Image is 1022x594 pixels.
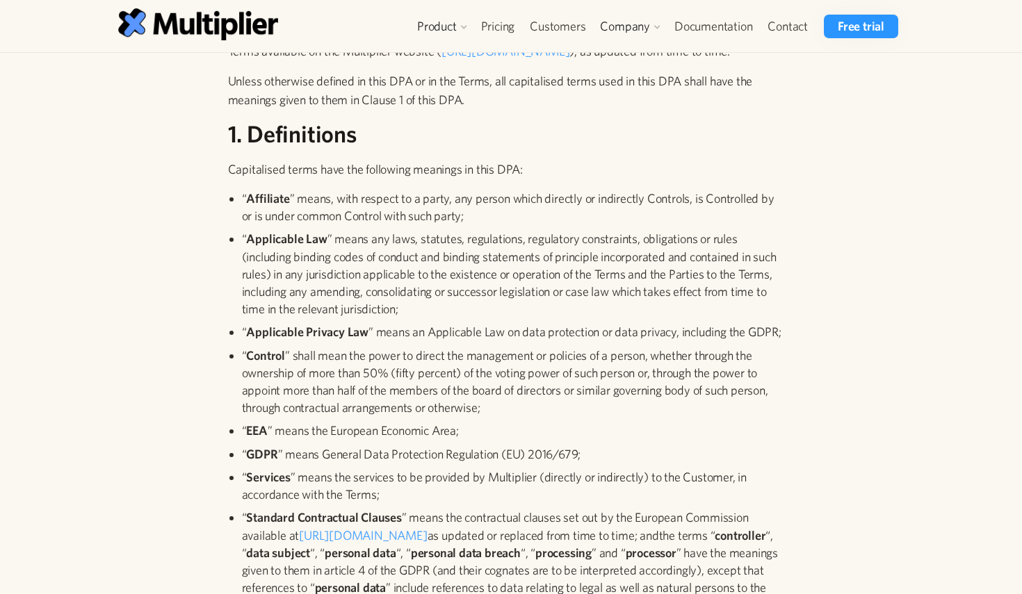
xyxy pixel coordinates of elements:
[417,18,457,35] div: Product
[246,191,289,206] strong: Affiliate
[242,468,784,503] li: “ ” means the services to be provided by Multiplier (directly or indirectly) to the Customer, in ...
[535,545,592,560] strong: processing
[600,18,650,35] div: Company
[246,545,310,560] strong: data subject
[246,231,327,246] strong: Applicable Law
[246,447,277,461] strong: GDPR
[246,510,401,525] strong: Standard Contractual Clauses
[246,324,368,339] strong: Applicable Privacy Law
[715,528,765,543] strong: controller
[667,15,760,38] a: Documentation
[246,470,290,484] strong: Services
[242,347,784,417] li: “ ” shall mean the power to direct the management or policies of a person, whether through the ow...
[228,160,784,179] p: Capitalised terms have the following meanings in this DPA:
[242,230,784,317] li: “ ” means any laws, statutes, regulations, regulatory constraints, obligations or rules (includin...
[410,15,473,38] div: Product
[242,190,784,224] li: “ ” means, with respect to a party, any person which directly or indirectly Controls, is Controll...
[522,15,593,38] a: Customers
[299,528,427,543] a: [URL][DOMAIN_NAME]
[760,15,816,38] a: Contact
[411,545,521,560] strong: personal data breach
[593,15,667,38] div: Company
[246,348,285,363] strong: Control
[228,120,784,149] h2: 1. Definitions
[246,423,267,438] strong: EEA
[325,545,396,560] strong: personal data
[473,15,523,38] a: Pricing
[626,545,676,560] strong: processor
[228,72,784,109] p: Unless otherwise defined in this DPA or in the Terms, all capitalised terms used in this DPA shal...
[242,445,784,463] li: “ ” means General Data Protection Regulation (EU) 2016/679;
[242,323,784,340] li: “ ” means an Applicable Law on data protection or data privacy, including the GDPR;
[242,422,784,439] li: “ ” means the European Economic Area;
[824,15,898,38] a: Free trial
